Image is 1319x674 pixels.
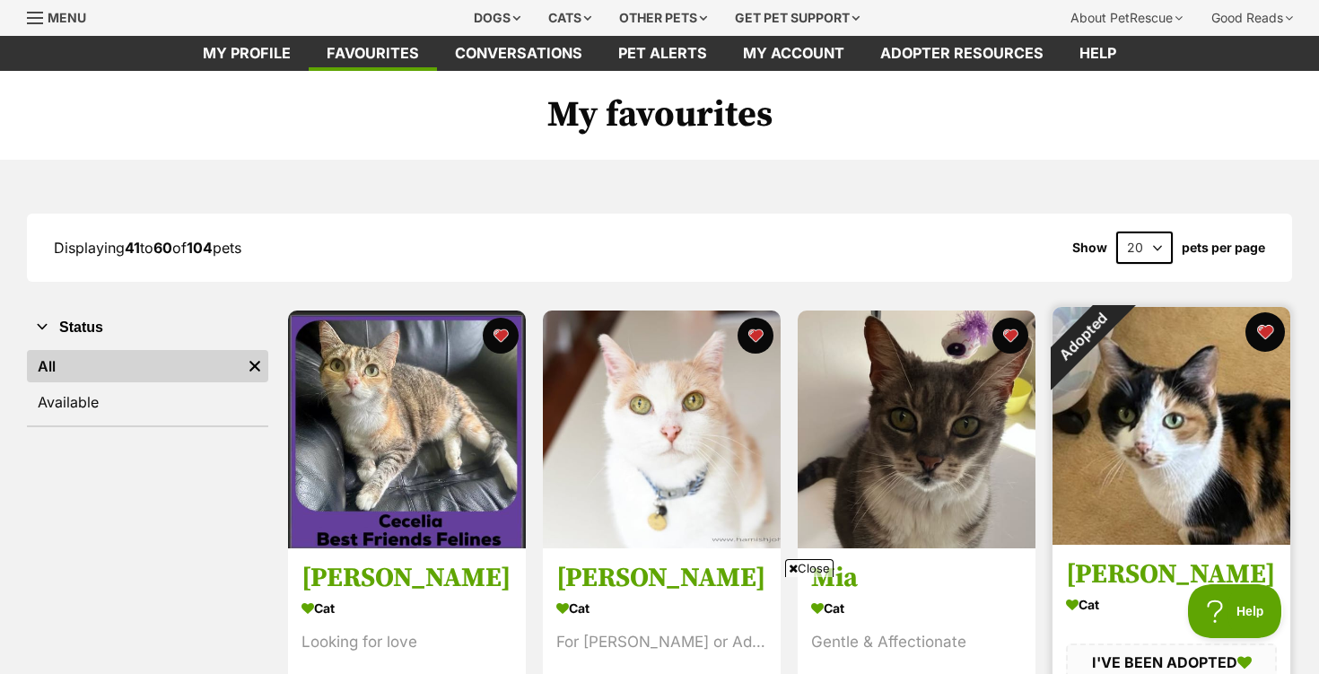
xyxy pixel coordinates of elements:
[992,318,1028,354] button: favourite
[1188,584,1283,638] iframe: Help Scout Beacon - Open
[1053,530,1290,548] a: Adopted
[811,562,1022,596] h3: Mia
[1072,241,1107,255] span: Show
[1066,592,1277,618] div: Cat
[862,36,1061,71] a: Adopter resources
[185,36,309,71] a: My profile
[543,311,781,548] img: Sally Polkington
[27,346,268,425] div: Status
[241,350,268,382] a: Remove filter
[1061,36,1134,71] a: Help
[54,239,241,257] span: Displaying to of pets
[224,584,1095,665] iframe: Advertisement
[48,10,86,25] span: Menu
[301,562,512,596] h3: [PERSON_NAME]
[1029,284,1136,390] div: Adopted
[125,239,140,257] strong: 41
[785,559,834,577] span: Close
[1182,241,1265,255] label: pets per page
[1245,312,1285,352] button: favourite
[27,386,268,418] a: Available
[725,36,862,71] a: My account
[798,311,1035,548] img: Mia
[600,36,725,71] a: Pet alerts
[27,316,268,339] button: Status
[187,239,213,257] strong: 104
[309,36,437,71] a: Favourites
[153,239,172,257] strong: 60
[738,318,773,354] button: favourite
[437,36,600,71] a: conversations
[288,311,526,548] img: Cecelia
[27,350,241,382] a: All
[556,562,767,596] h3: [PERSON_NAME]
[1066,558,1277,592] h3: [PERSON_NAME]
[1053,307,1290,545] img: Cleo
[483,318,519,354] button: favourite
